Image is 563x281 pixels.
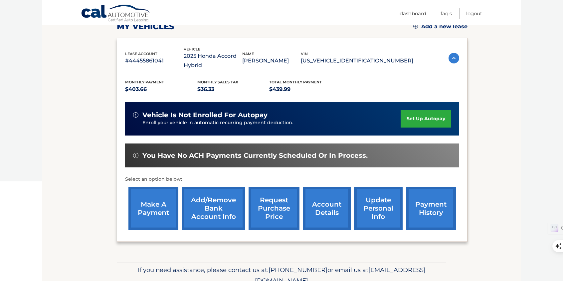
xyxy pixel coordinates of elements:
p: Enroll your vehicle in automatic recurring payment deduction. [142,119,401,127]
img: add.svg [413,24,418,29]
a: Dashboard [400,8,426,19]
span: You have no ACH payments currently scheduled or in process. [142,151,368,160]
a: update personal info [354,187,403,230]
p: Select an option below: [125,175,459,183]
img: alert-white.svg [133,112,138,118]
a: set up autopay [401,110,451,128]
span: Monthly sales Tax [197,80,238,84]
img: alert-white.svg [133,153,138,158]
p: #44455861041 [125,56,184,65]
a: Cal Automotive [81,4,151,24]
p: 2025 Honda Accord Hybrid [184,51,242,70]
a: payment history [406,187,456,230]
span: Monthly Payment [125,80,164,84]
h2: my vehicles [117,22,174,32]
p: $439.99 [269,85,341,94]
span: lease account [125,51,157,56]
a: Add/Remove bank account info [182,187,245,230]
a: request purchase price [249,187,299,230]
p: $36.33 [197,85,270,94]
span: name [242,51,254,56]
p: [PERSON_NAME] [242,56,301,65]
span: Total Monthly Payment [269,80,322,84]
img: accordion-active.svg [449,53,459,63]
a: Add a new lease [413,23,468,30]
a: account details [303,187,351,230]
a: FAQ's [441,8,452,19]
p: $403.66 [125,85,197,94]
span: vehicle is not enrolled for autopay [142,111,268,119]
span: vehicle [184,47,200,51]
p: [US_VEHICLE_IDENTIFICATION_NUMBER] [301,56,413,65]
span: [PHONE_NUMBER] [269,266,327,274]
a: make a payment [128,187,178,230]
a: Logout [466,8,482,19]
span: vin [301,51,308,56]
